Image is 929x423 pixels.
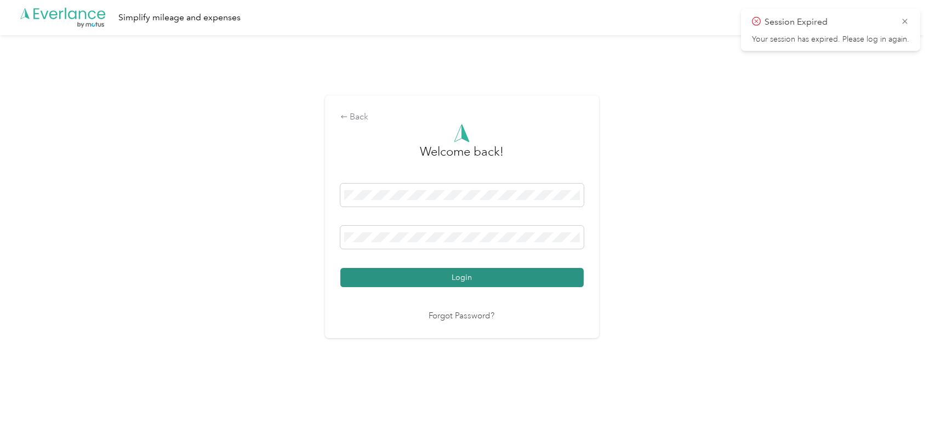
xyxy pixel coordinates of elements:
[429,310,495,323] a: Forgot Password?
[752,35,909,44] p: Your session has expired. Please log in again.
[340,111,584,124] div: Back
[118,11,241,25] div: Simplify mileage and expenses
[340,268,584,287] button: Login
[765,15,893,29] p: Session Expired
[420,142,504,172] h3: greeting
